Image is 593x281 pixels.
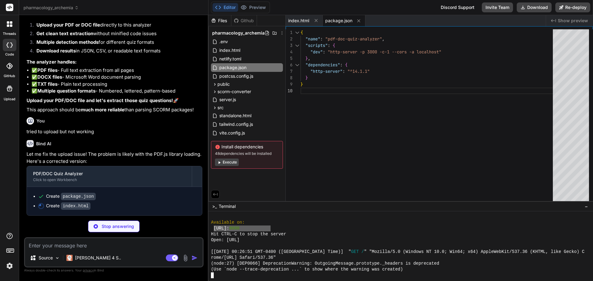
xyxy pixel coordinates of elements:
div: Github [231,18,257,24]
span: : [320,36,323,42]
span: .env [219,38,229,45]
div: 9 [286,81,292,88]
span: Install dependencies [215,144,279,150]
span: "scripts" [305,43,328,48]
span: standalone.html [219,112,252,119]
span: index.html [288,18,309,24]
label: Upload [4,97,15,102]
img: attachment [182,254,189,262]
div: Discord Support [437,2,478,12]
div: Click to collapse the range. [293,42,301,49]
span: Available on: [211,220,245,225]
span: vite.config.js [219,129,246,137]
li: in JSON, CSV, or readable text formats [32,48,202,56]
div: 1 [286,29,292,36]
span: server.js [219,96,237,103]
li: ✅ - Numbered, lettered, pattern-based [32,88,202,95]
p: This approach should be than parsing SCORM packages! [27,106,202,114]
h6: Bind AI [36,141,51,147]
p: tried to upload but not working [27,128,202,135]
span: (Use `node --trace-deprecation ...` to show where the warning was created) [211,267,403,272]
strong: much more reliable [81,107,124,113]
span: package.json [325,18,352,24]
span: (node:27) [DEP0066] DeprecationWarning: OutgoingMessage.prototype._headers is deprecated [211,261,439,267]
img: Claude 4 Sonnet [66,255,73,261]
div: Create [46,203,90,209]
p: Stop answering [102,223,134,229]
span: , [308,56,310,61]
div: 4 [286,49,292,55]
label: threads [3,31,16,36]
span: { [301,30,303,35]
span: "^14.1.1" [347,68,370,74]
div: 2 [286,36,292,42]
strong: TXT files [37,81,57,87]
span: "http-server -p 3000 -c-1 --cors -a localhost" [328,49,441,55]
span: 48 dependencies will be installed [215,151,279,156]
span: { [345,62,347,68]
span: privacy [83,268,94,272]
strong: Multiple question formats [37,88,95,94]
button: Preview [238,3,268,12]
span: − [585,203,588,209]
span: "dependencies" [305,62,340,68]
div: 3 [286,42,292,49]
div: 7 [286,68,292,75]
code: package.json [61,193,96,200]
span: package.json [219,64,247,71]
strong: Get clean text extraction [36,31,93,36]
li: for different quiz formats [32,39,202,48]
button: Download [517,2,552,12]
div: PDF/DOC Quiz Analyzer [33,171,186,177]
span: pharmacology_archemia [212,30,265,36]
span: index.html [219,47,241,54]
p: Source [39,255,53,261]
strong: Multiple detection methods [36,39,99,45]
div: 10 [286,88,292,94]
span: : [340,62,343,68]
div: 5 [286,55,292,62]
span: { [333,43,335,48]
button: Invite Team [482,2,513,12]
li: ✅ - Full text extraction from all pages [32,67,202,74]
strong: DOCX files [37,74,62,80]
span: tailwind.config.js [219,121,254,128]
button: Re-deploy [555,2,590,12]
label: code [5,52,14,57]
span: rome/[URL] Safari/537.36" [211,255,276,261]
li: ✅ - Plain text processing [32,81,202,88]
p: Let me fix the upload issue! The problem is likely with the PDF.js library loading. Here's a corr... [27,151,202,165]
button: Editor [212,3,238,12]
div: 6 [286,62,292,68]
span: >_ [212,203,217,209]
span: " "Mozilla/5.0 (Windows NT 10.0; Win64; x64) AppleWebKit/537.36 (KHTML, like Gecko) Ch [364,249,587,255]
strong: PDF files [37,67,57,73]
strong: Upload your PDF or DOC file [36,22,100,28]
span: / [361,249,364,255]
div: Files [208,18,231,24]
img: settings [4,261,15,271]
p: 🚀 [27,97,202,104]
span: "name" [305,36,320,42]
div: Click to open Workbench [33,177,186,182]
span: [[DATE] 00:26:51 GMT-0400 ([GEOGRAPHIC_DATA] Time)] " [211,249,351,255]
button: − [583,201,589,211]
span: : [323,49,325,55]
span: scorm-converter [217,89,251,95]
span: "pdf-doc-quiz-analyzer" [325,36,382,42]
span: : [328,43,330,48]
h6: You [36,118,45,124]
span: } [305,75,308,81]
span: Show preview [558,18,588,24]
span: } [301,81,303,87]
span: GET [351,249,359,255]
img: Pick Models [55,255,60,261]
li: directly to this analyzer [32,22,202,30]
img: icon [191,255,198,261]
span: Hit CTRL-C to stop the server [211,231,286,237]
div: Create [46,193,96,200]
button: PDF/DOC Quiz AnalyzerClick to open Workbench [27,166,192,187]
span: netlify.toml [219,55,242,63]
div: 8 [286,75,292,81]
li: ✅ - Microsoft Word document parsing [32,74,202,81]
